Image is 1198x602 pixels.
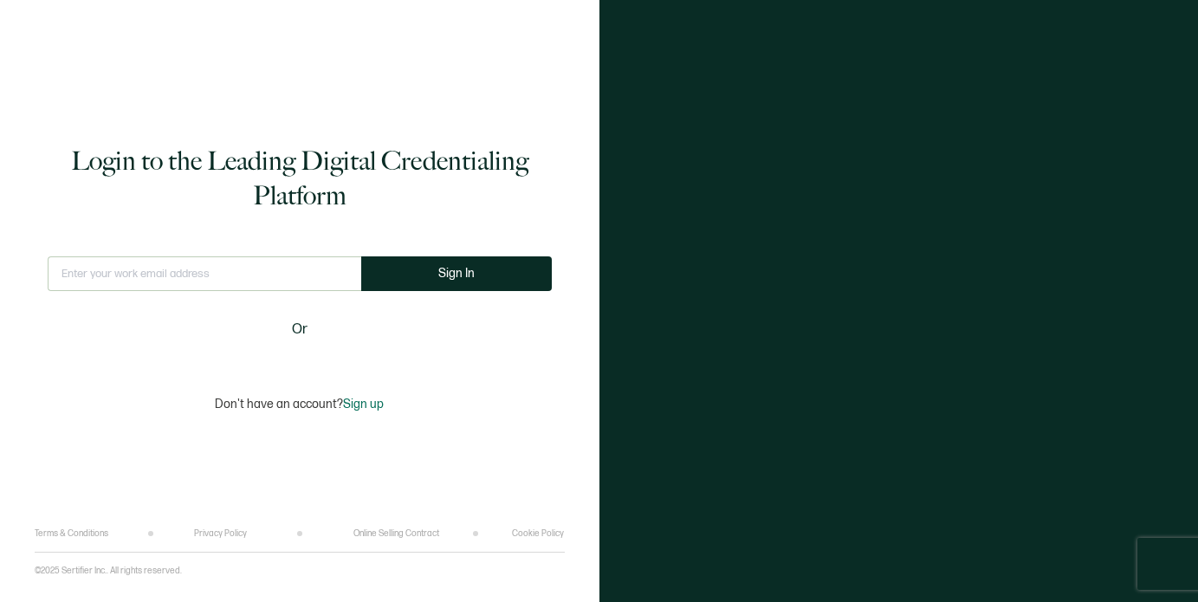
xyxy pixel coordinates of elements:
span: Sign In [438,267,475,280]
a: Cookie Policy [512,528,564,539]
a: Online Selling Contract [353,528,439,539]
a: Terms & Conditions [35,528,108,539]
button: Sign In [361,256,552,291]
span: Sign up [343,397,384,411]
h1: Login to the Leading Digital Credentialing Platform [48,144,552,213]
p: Don't have an account? [215,397,384,411]
span: Or [292,319,308,340]
a: Privacy Policy [194,528,247,539]
p: ©2025 Sertifier Inc.. All rights reserved. [35,566,182,576]
input: Enter your work email address [48,256,361,291]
